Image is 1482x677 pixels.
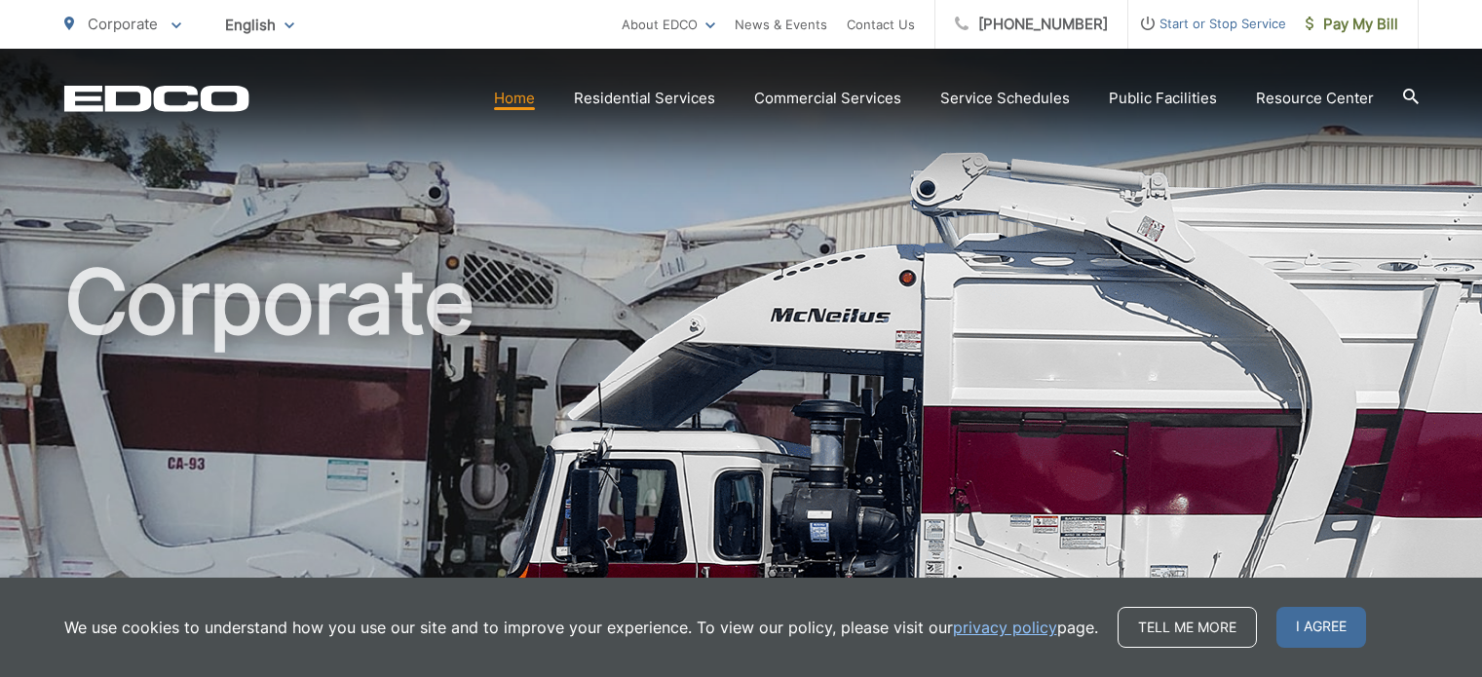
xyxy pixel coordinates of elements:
[1256,87,1374,110] a: Resource Center
[953,616,1057,639] a: privacy policy
[754,87,901,110] a: Commercial Services
[622,13,715,36] a: About EDCO
[1276,607,1366,648] span: I agree
[494,87,535,110] a: Home
[1109,87,1217,110] a: Public Facilities
[210,8,309,42] span: English
[574,87,715,110] a: Residential Services
[847,13,915,36] a: Contact Us
[940,87,1070,110] a: Service Schedules
[64,85,249,112] a: EDCD logo. Return to the homepage.
[1118,607,1257,648] a: Tell me more
[64,616,1098,639] p: We use cookies to understand how you use our site and to improve your experience. To view our pol...
[88,15,158,33] span: Corporate
[735,13,827,36] a: News & Events
[1306,13,1398,36] span: Pay My Bill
